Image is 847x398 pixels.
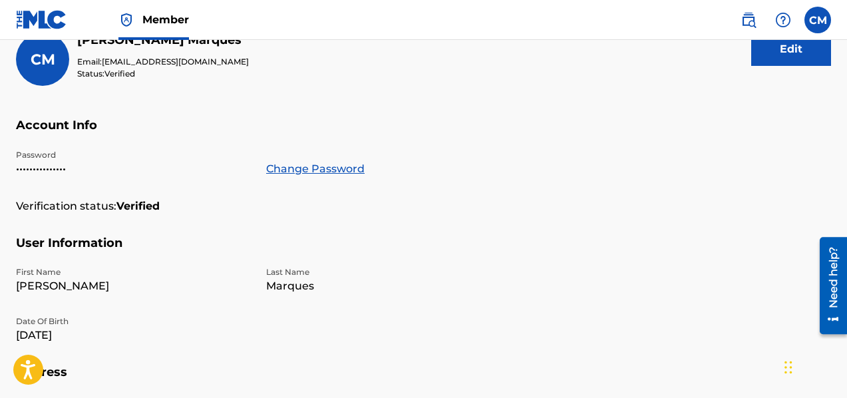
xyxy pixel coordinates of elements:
h5: User Information [16,236,831,267]
img: help [775,12,791,28]
img: Top Rightsholder [118,12,134,28]
div: Widget de chat [780,334,847,398]
p: Date Of Birth [16,315,250,327]
p: Email: [77,56,249,68]
span: [EMAIL_ADDRESS][DOMAIN_NAME] [102,57,249,67]
p: Last Name [266,266,500,278]
button: Edit [751,33,831,66]
span: CM [31,51,55,69]
p: [DATE] [16,327,250,343]
img: MLC Logo [16,10,67,29]
p: Marques [266,278,500,294]
div: User Menu [804,7,831,33]
p: ••••••••••••••• [16,161,250,177]
p: Password [16,149,250,161]
h5: Account Info [16,118,831,149]
p: Status: [77,68,249,80]
div: Arrastar [784,347,792,387]
p: [PERSON_NAME] [16,278,250,294]
span: Verified [104,69,135,79]
p: Verification status: [16,198,116,214]
iframe: Resource Center [810,232,847,339]
h5: Claudio Marques [77,33,249,48]
iframe: Chat Widget [780,334,847,398]
strong: Verified [116,198,160,214]
div: Help [770,7,796,33]
a: Change Password [266,161,365,177]
a: Public Search [735,7,762,33]
p: First Name [16,266,250,278]
span: Member [142,12,189,27]
img: search [741,12,757,28]
h5: Address [16,365,831,396]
